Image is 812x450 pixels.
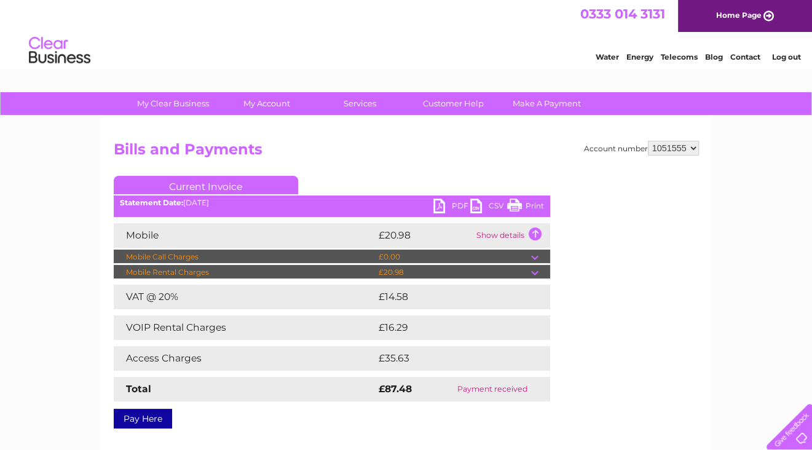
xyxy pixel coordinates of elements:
a: Services [309,92,411,115]
td: £20.98 [376,223,473,248]
a: My Account [216,92,317,115]
a: Blog [705,52,723,61]
td: Show details [473,223,550,248]
td: Access Charges [114,346,376,371]
a: Print [507,199,544,216]
strong: Total [126,383,151,395]
div: Account number [584,141,699,156]
a: Telecoms [661,52,698,61]
a: Make A Payment [496,92,597,115]
td: Payment received [435,377,550,401]
a: My Clear Business [122,92,224,115]
td: £20.98 [376,265,531,280]
a: 0333 014 3131 [580,6,665,22]
a: Contact [730,52,760,61]
td: Mobile Rental Charges [114,265,376,280]
a: CSV [470,199,507,216]
a: PDF [433,199,470,216]
a: Current Invoice [114,176,298,194]
td: £0.00 [376,250,531,264]
a: Customer Help [403,92,504,115]
td: Mobile [114,223,376,248]
b: Statement Date: [120,198,183,207]
strong: £87.48 [379,383,412,395]
div: [DATE] [114,199,550,207]
a: Energy [626,52,653,61]
td: £35.63 [376,346,525,371]
a: Water [596,52,619,61]
h2: Bills and Payments [114,141,699,164]
td: VAT @ 20% [114,285,376,309]
div: Clear Business is a trading name of Verastar Limited (registered in [GEOGRAPHIC_DATA] No. 3667643... [116,7,697,60]
a: Log out [771,52,800,61]
td: £16.29 [376,315,524,340]
img: logo.png [28,32,91,69]
a: Pay Here [114,409,172,428]
td: £14.58 [376,285,524,309]
td: Mobile Call Charges [114,250,376,264]
td: VOIP Rental Charges [114,315,376,340]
